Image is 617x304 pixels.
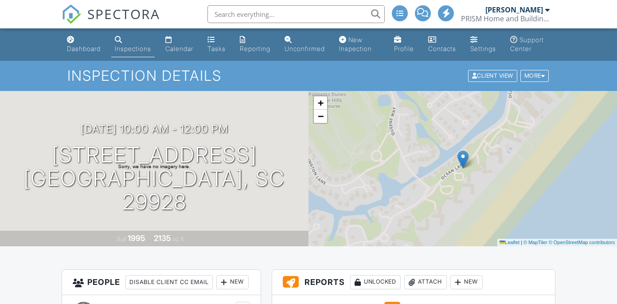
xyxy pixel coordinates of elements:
[207,5,385,23] input: Search everything...
[450,275,483,289] div: New
[314,110,327,123] a: Zoom out
[272,270,555,295] h3: Reports
[404,275,447,289] div: Attach
[318,97,324,108] span: +
[507,32,554,57] a: Support Center
[62,4,81,24] img: The Best Home Inspection Software - Spectora
[339,36,372,52] div: New Inspection
[336,32,383,57] a: New Inspection
[485,5,543,14] div: [PERSON_NAME]
[62,12,160,31] a: SPECTORA
[549,240,615,245] a: © OpenStreetMap contributors
[318,111,324,122] span: −
[394,45,414,52] div: Profile
[154,233,171,243] div: 2135
[111,32,155,57] a: Inspections
[468,70,517,82] div: Client View
[285,45,325,52] div: Unconfirmed
[204,32,229,57] a: Tasks
[314,96,327,110] a: Zoom in
[216,275,249,289] div: New
[281,32,328,57] a: Unconfirmed
[62,270,261,295] h3: People
[457,150,469,169] img: Marker
[81,123,228,135] h3: [DATE] 10:00 am - 12:00 pm
[467,72,519,79] a: Client View
[520,70,549,82] div: More
[467,32,500,57] a: Settings
[350,275,401,289] div: Unlocked
[14,143,294,213] h1: [STREET_ADDRESS] [GEOGRAPHIC_DATA], SC 29928
[523,240,547,245] a: © MapTiler
[510,36,544,52] div: Support Center
[240,45,270,52] div: Reporting
[115,45,151,52] div: Inspections
[428,45,456,52] div: Contacts
[500,240,519,245] a: Leaflet
[162,32,197,57] a: Calendar
[67,45,101,52] div: Dashboard
[207,45,226,52] div: Tasks
[172,236,185,242] span: sq. ft.
[236,32,274,57] a: Reporting
[63,32,104,57] a: Dashboard
[87,4,160,23] span: SPECTORA
[425,32,460,57] a: Contacts
[391,32,418,57] a: Profile
[165,45,193,52] div: Calendar
[128,233,145,243] div: 1995
[67,68,550,83] h1: Inspection Details
[521,240,522,245] span: |
[470,45,496,52] div: Settings
[117,236,126,242] span: Built
[461,14,550,23] div: PRISM Home and Building Inspections LLC
[125,275,213,289] div: Disable Client CC Email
